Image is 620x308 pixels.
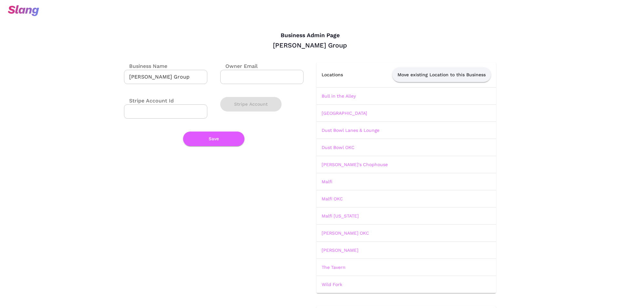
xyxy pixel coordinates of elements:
[220,101,282,106] a: Stripe Account
[124,41,496,49] div: [PERSON_NAME] Group
[322,145,355,150] a: Dust Bowl OKC
[322,265,346,270] a: The Tavern
[124,97,174,104] label: Stripe Account Id
[322,179,332,184] a: Malfi
[124,62,167,70] label: Business Name
[124,32,496,39] h4: Business Admin Page
[322,128,379,133] a: Dust Bowl Lanes & Lounge
[220,62,258,70] label: Owner Email
[322,282,342,287] a: Wild Fork
[322,162,388,167] a: [PERSON_NAME]'s Chophouse
[183,132,244,146] button: Save
[322,230,369,236] a: [PERSON_NAME] OKC
[322,213,359,218] a: Malfi [US_STATE]
[322,248,358,253] a: [PERSON_NAME]
[322,111,367,116] a: [GEOGRAPHIC_DATA]
[322,93,356,99] a: Bull in the Alley
[8,5,39,16] img: svg+xml;base64,PHN2ZyB3aWR0aD0iOTciIGhlaWdodD0iMzQiIHZpZXdCb3g9IjAgMCA5NyAzNCIgZmlsbD0ibm9uZSIgeG...
[392,68,491,82] button: Move existing Location to this Business
[316,62,357,88] th: Locations
[322,196,343,201] a: Malfi OKC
